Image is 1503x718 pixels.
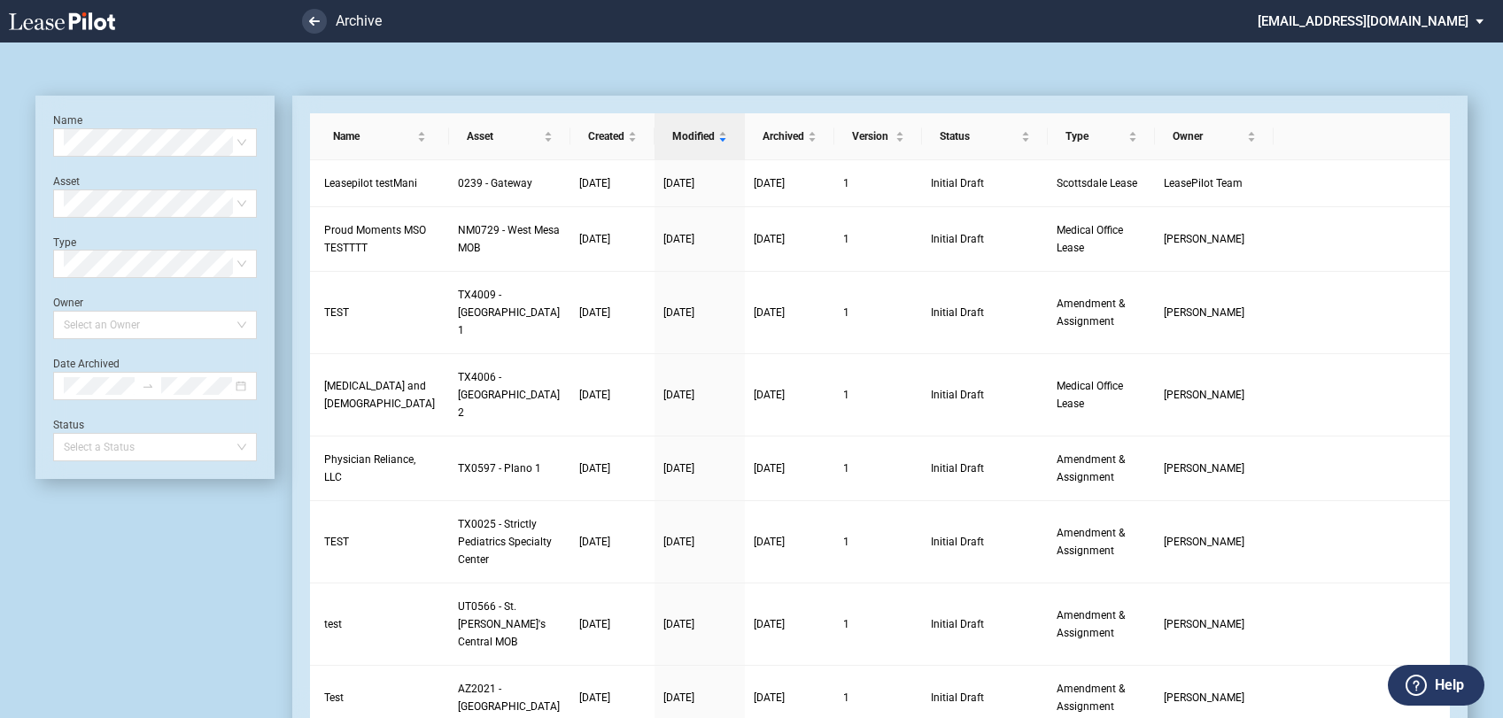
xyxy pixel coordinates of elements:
[579,389,610,401] span: [DATE]
[1057,380,1123,410] span: Medical Office Lease
[467,127,540,145] span: Asset
[754,177,785,189] span: [DATE]
[834,113,922,160] th: Version
[1164,459,1265,477] a: [PERSON_NAME]
[663,389,694,401] span: [DATE]
[754,389,785,401] span: [DATE]
[324,224,426,254] span: Proud Moments MSO TESTTTT
[458,371,560,419] span: TX4006 - Northwest Plaza 2
[53,419,84,431] label: Status
[1057,177,1137,189] span: Scottsdale Lease
[579,306,610,319] span: [DATE]
[663,462,694,475] span: [DATE]
[588,127,624,145] span: Created
[1164,462,1244,475] span: Jennifer Arce
[931,174,1040,192] span: Initial Draft
[1164,533,1265,551] a: [PERSON_NAME]
[458,600,546,648] span: UT0566 - St. Mark's Central MOB
[333,127,414,145] span: Name
[931,533,1040,551] span: Initial Draft
[754,306,785,319] span: [DATE]
[843,233,849,245] span: 1
[922,113,1049,160] th: Status
[449,113,570,160] th: Asset
[1065,127,1124,145] span: Type
[1048,113,1154,160] th: Type
[663,233,694,245] span: [DATE]
[1164,536,1244,548] span: Cara Groseth
[1155,113,1274,160] th: Owner
[763,127,804,145] span: Archived
[663,177,694,189] span: [DATE]
[1057,683,1125,713] span: Amendment & Assignment
[324,306,349,319] span: TEST
[1164,306,1244,319] span: Carol Barwick
[324,691,344,704] span: Test
[1173,127,1243,145] span: Owner
[142,380,154,392] span: to
[1057,527,1125,557] span: Amendment & Assignment
[1164,174,1265,192] a: LeasePilot Team
[843,536,849,548] span: 1
[754,233,785,245] span: [DATE]
[1164,177,1243,189] span: LeasePilot Team
[931,304,1040,321] span: Initial Draft
[663,618,694,630] span: [DATE]
[53,358,120,370] label: Date Archived
[579,462,610,475] span: [DATE]
[663,536,694,548] span: [DATE]
[458,518,552,566] span: TX0025 - Strictly Pediatrics Specialty Center
[852,127,892,145] span: Version
[579,177,610,189] span: [DATE]
[1164,689,1265,706] a: [PERSON_NAME]
[53,297,83,309] label: Owner
[53,236,76,249] label: Type
[663,306,694,319] span: [DATE]
[931,459,1040,477] span: Initial Draft
[940,127,1019,145] span: Status
[843,177,849,189] span: 1
[1164,618,1244,630] span: Leah Creathorn
[843,691,849,704] span: 1
[1388,665,1484,706] button: Help
[458,683,560,713] span: AZ2021 - Scottsdale Medical Center
[754,462,785,475] span: [DATE]
[931,386,1040,404] span: Initial Draft
[1164,615,1265,633] a: [PERSON_NAME]
[324,536,349,548] span: TEST
[579,536,610,548] span: [DATE]
[324,380,435,410] span: Complete Allergy and Asthma
[931,615,1040,633] span: Initial Draft
[579,233,610,245] span: [DATE]
[672,127,715,145] span: Modified
[655,113,745,160] th: Modified
[324,618,342,630] span: test
[1435,674,1464,697] label: Help
[1164,389,1244,401] span: Heather Puckette
[1164,304,1265,321] a: [PERSON_NAME]
[1057,297,1125,328] span: Amendment & Assignment
[458,224,560,254] span: NM0729 - West Mesa MOB
[754,691,785,704] span: [DATE]
[1164,233,1244,245] span: Diya Rakesh
[931,230,1040,248] span: Initial Draft
[1057,224,1123,254] span: Medical Office Lease
[458,177,532,189] span: 0239 - Gateway
[579,691,610,704] span: [DATE]
[931,689,1040,706] span: Initial Draft
[142,380,154,392] span: swap-right
[1164,386,1265,404] a: [PERSON_NAME]
[310,113,449,160] th: Name
[745,113,834,160] th: Archived
[1164,230,1265,248] a: [PERSON_NAME]
[1057,609,1125,639] span: Amendment & Assignment
[458,289,560,336] span: TX4009 - Southwest Plaza 1
[570,113,655,160] th: Created
[458,462,541,475] span: TX0597 - Plano 1
[324,177,417,189] span: Leasepilot testMani
[663,691,694,704] span: [DATE]
[754,618,785,630] span: [DATE]
[579,618,610,630] span: [DATE]
[53,114,82,127] label: Name
[843,462,849,475] span: 1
